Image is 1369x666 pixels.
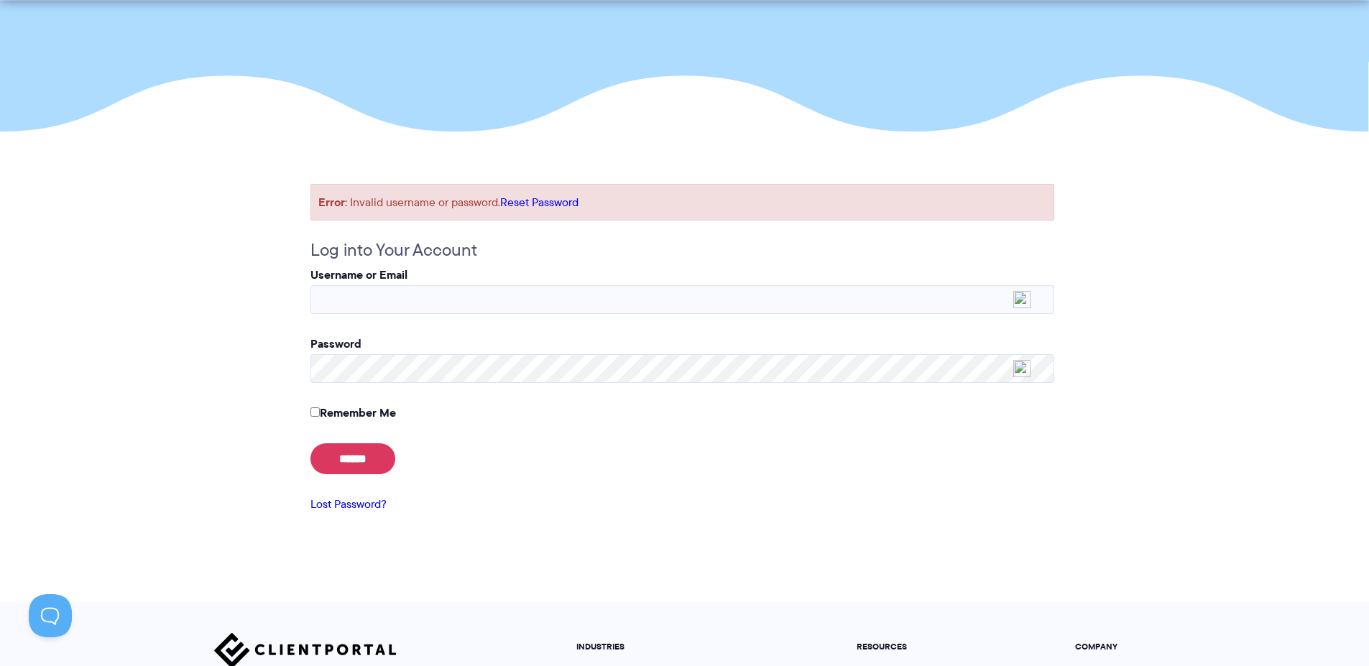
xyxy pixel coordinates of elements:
[318,193,345,211] strong: Error
[318,192,1046,213] p: : Invalid username or password.
[1075,642,1156,652] h5: COMPANY
[1013,291,1031,308] img: npw-badge-icon-locked.svg
[310,496,387,512] a: Lost Password?
[310,407,320,417] input: Remember Me
[1013,360,1031,377] img: npw-badge-icon-locked.svg
[576,642,722,652] h5: INDUSTRIES
[310,404,396,421] label: Remember Me
[500,194,579,211] a: Reset Password
[310,266,407,283] label: Username or Email
[310,235,477,265] legend: Log into Your Account
[857,642,940,652] h5: RESOURCES
[310,335,361,352] label: Password
[29,594,72,637] iframe: Toggle Customer Support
